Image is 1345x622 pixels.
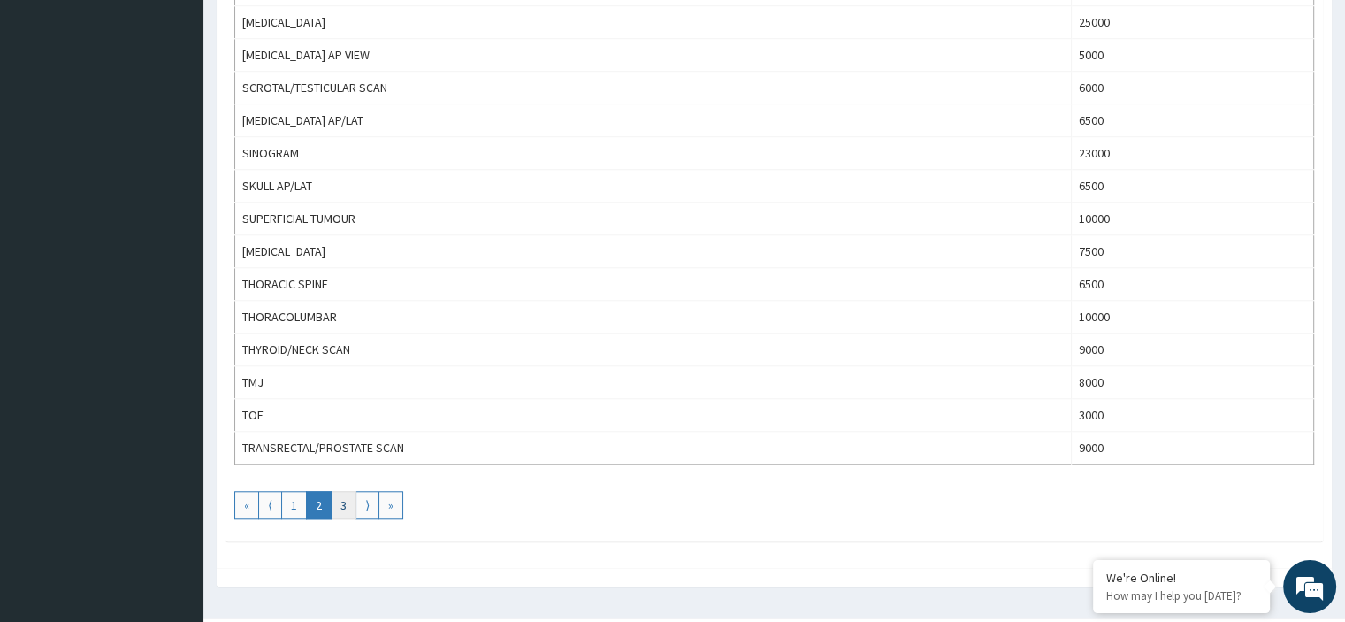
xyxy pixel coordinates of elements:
td: 3000 [1071,399,1314,432]
td: 5000 [1071,39,1314,72]
td: TRANSRECTAL/PROSTATE SCAN [235,432,1072,465]
a: Go to first page [234,491,259,519]
td: 25000 [1071,6,1314,39]
td: 23000 [1071,137,1314,170]
div: Chat with us now [92,99,297,122]
td: 7500 [1071,235,1314,268]
td: SKULL AP/LAT [235,170,1072,203]
span: We're online! [103,194,244,372]
td: [MEDICAL_DATA] [235,235,1072,268]
p: How may I help you today? [1106,588,1257,603]
textarea: Type your message and hit 'Enter' [9,426,337,488]
td: [MEDICAL_DATA] AP VIEW [235,39,1072,72]
td: THORACOLUMBAR [235,301,1072,334]
a: Go to page number 3 [331,491,356,519]
td: 10000 [1071,203,1314,235]
td: SCROTAL/TESTICULAR SCAN [235,72,1072,104]
td: 6500 [1071,104,1314,137]
a: Go to previous page [258,491,282,519]
td: [MEDICAL_DATA] AP/LAT [235,104,1072,137]
td: THORACIC SPINE [235,268,1072,301]
td: 6500 [1071,170,1314,203]
a: Go to page number 1 [281,491,307,519]
td: SINOGRAM [235,137,1072,170]
td: TMJ [235,366,1072,399]
td: SUPERFICIAL TUMOUR [235,203,1072,235]
a: Go to last page [378,491,403,519]
div: Minimize live chat window [290,9,332,51]
td: 9000 [1071,432,1314,465]
td: 6500 [1071,268,1314,301]
a: Go to next page [355,491,379,519]
td: 8000 [1071,366,1314,399]
td: TOE [235,399,1072,432]
img: d_794563401_company_1708531726252_794563401 [33,88,72,133]
td: [MEDICAL_DATA] [235,6,1072,39]
a: Go to page number 2 [306,491,332,519]
div: We're Online! [1106,570,1257,586]
td: THYROID/NECK SCAN [235,334,1072,366]
td: 9000 [1071,334,1314,366]
td: 10000 [1071,301,1314,334]
td: 6000 [1071,72,1314,104]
